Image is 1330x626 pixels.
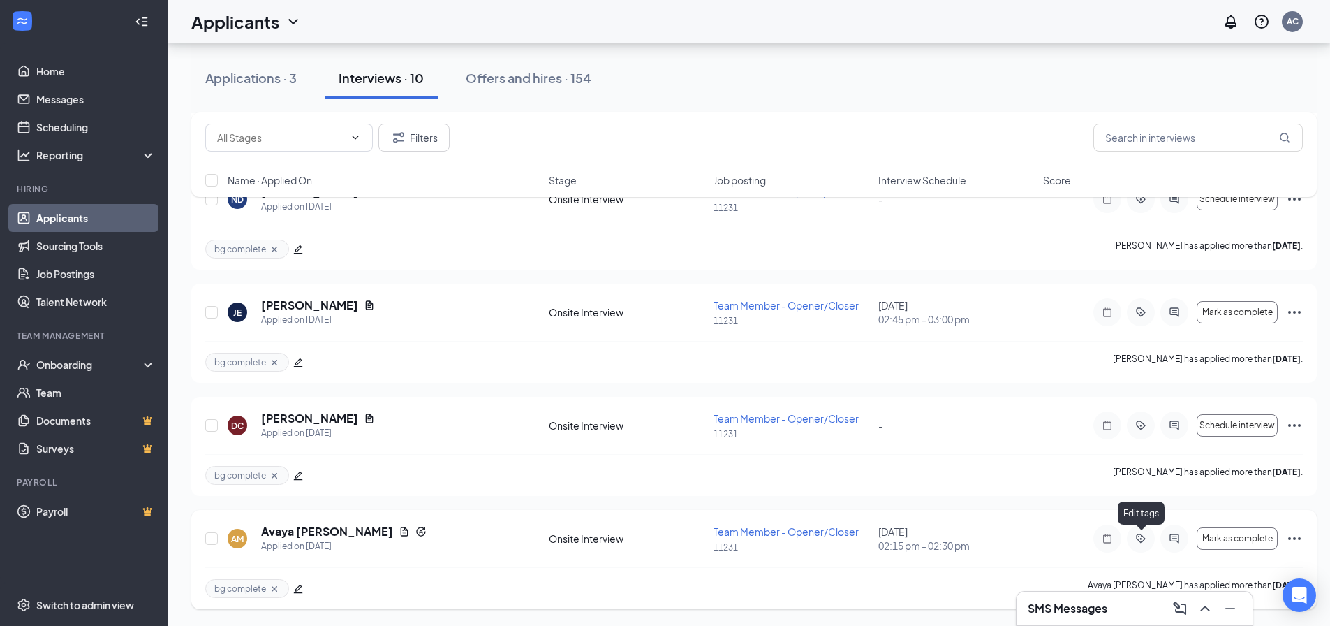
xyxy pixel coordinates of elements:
p: [PERSON_NAME] has applied more than . [1113,466,1303,485]
div: Onsite Interview [549,418,705,432]
svg: Document [399,526,410,537]
div: Interviews · 10 [339,69,424,87]
svg: Ellipses [1286,304,1303,321]
svg: Cross [269,583,280,595]
b: [DATE] [1272,354,1301,364]
span: Team Member - Opener/Closer [714,299,859,312]
a: Messages [36,85,156,113]
a: Job Postings [36,260,156,288]
b: [DATE] [1272,240,1301,251]
button: Mark as complete [1197,527,1278,550]
button: ComposeMessage [1169,597,1191,620]
a: Team [36,379,156,407]
svg: ActiveChat [1166,533,1183,544]
div: Onsite Interview [549,305,705,319]
svg: ChevronDown [285,13,302,30]
svg: Reapply [415,526,427,537]
span: bg complete [214,243,266,255]
div: Team Management [17,330,153,342]
div: Open Intercom Messenger [1283,578,1316,612]
span: - [878,419,883,432]
a: Sourcing Tools [36,232,156,260]
svg: QuestionInfo [1253,13,1270,30]
span: Mark as complete [1202,307,1273,317]
svg: ChevronUp [1197,600,1213,617]
input: Search in interviews [1093,124,1303,152]
div: DC [231,420,244,432]
svg: Note [1099,420,1116,431]
b: [DATE] [1272,580,1301,590]
svg: Cross [269,357,280,368]
span: bg complete [214,356,266,368]
p: [PERSON_NAME] has applied more than . [1113,353,1303,372]
span: Schedule interview [1199,421,1275,430]
span: edit [293,358,303,367]
svg: ActiveTag [1132,307,1149,318]
span: 02:45 pm - 03:00 pm [878,312,1035,326]
span: edit [293,245,303,254]
h5: Avaya [PERSON_NAME] [261,524,393,539]
div: [DATE] [878,525,1035,553]
svg: ActiveChat [1166,307,1183,318]
a: Applicants [36,204,156,232]
svg: Cross [269,244,280,255]
div: Switch to admin view [36,598,134,612]
svg: WorkstreamLogo [15,14,29,28]
svg: ComposeMessage [1172,600,1188,617]
svg: Minimize [1222,600,1239,617]
h3: SMS Messages [1028,601,1107,616]
div: Offers and hires · 154 [466,69,591,87]
svg: Collapse [135,15,149,29]
span: edit [293,584,303,594]
svg: Note [1099,533,1116,544]
svg: UserCheck [17,358,31,372]
div: Applications · 3 [205,69,297,87]
div: AC [1287,15,1299,27]
input: All Stages [217,130,344,145]
span: Team Member - Opener/Closer [714,525,859,538]
svg: Cross [269,470,280,481]
p: Avaya [PERSON_NAME] has applied more than . [1088,579,1303,598]
div: Hiring [17,183,153,195]
h1: Applicants [191,10,279,34]
div: Onsite Interview [549,532,705,546]
p: [PERSON_NAME] has applied more than . [1113,240,1303,259]
span: bg complete [214,583,266,595]
div: AM [231,533,244,545]
a: DocumentsCrown [36,407,156,435]
h5: [PERSON_NAME] [261,411,358,426]
a: SurveysCrown [36,435,156,463]
b: [DATE] [1272,467,1301,477]
div: Payroll [17,476,153,488]
svg: MagnifyingGlass [1279,132,1290,143]
div: [DATE] [878,298,1035,326]
div: Onboarding [36,358,144,372]
svg: Document [364,413,375,424]
svg: Ellipses [1286,530,1303,547]
div: Applied on [DATE] [261,426,375,440]
p: 11231 [714,315,870,327]
svg: Filter [390,129,407,146]
svg: Notifications [1222,13,1239,30]
svg: Settings [17,598,31,612]
p: 11231 [714,541,870,553]
svg: Document [364,300,375,311]
div: JE [233,307,242,319]
a: PayrollCrown [36,497,156,525]
h5: [PERSON_NAME] [261,298,358,313]
button: Schedule interview [1197,414,1278,437]
a: Talent Network [36,288,156,316]
span: 02:15 pm - 02:30 pm [878,539,1035,553]
p: 11231 [714,428,870,440]
span: Team Member - Opener/Closer [714,412,859,425]
span: Stage [549,173,577,187]
svg: ChevronDown [350,132,361,143]
span: Name · Applied On [228,173,312,187]
a: Home [36,57,156,85]
svg: Ellipses [1286,417,1303,434]
svg: ActiveTag [1132,420,1149,431]
button: Minimize [1219,597,1241,620]
div: Edit tags [1118,502,1165,525]
span: bg complete [214,469,266,481]
button: Filter Filters [378,124,450,152]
